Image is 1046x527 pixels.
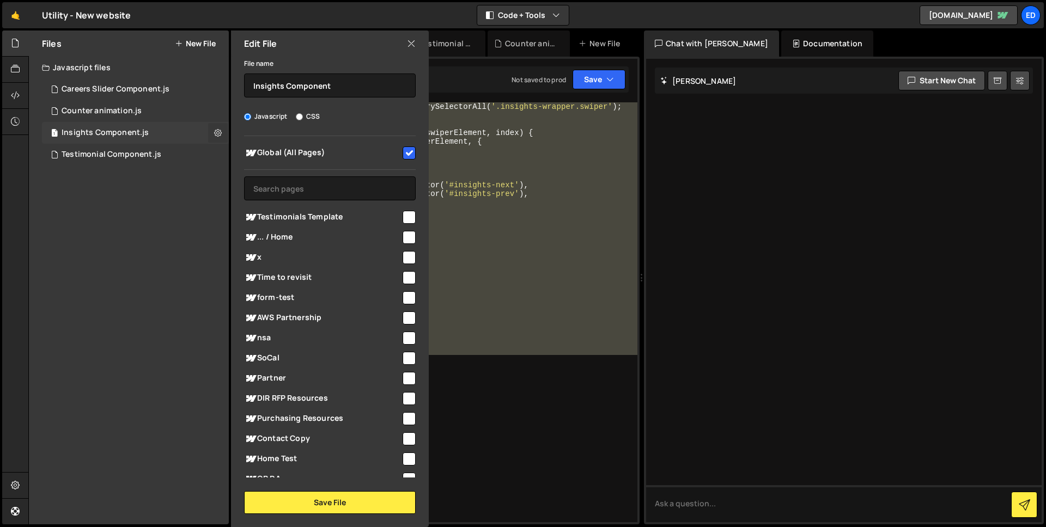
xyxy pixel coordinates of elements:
input: Search pages [244,176,416,200]
span: x [244,251,401,264]
span: SoCal [244,352,401,365]
div: 16434/44766.js [42,78,229,100]
span: Home Test [244,452,401,465]
span: AWS Partnership [244,311,401,324]
label: CSS [296,111,320,122]
a: Ed [1021,5,1041,25]
div: Counter animation.js [62,106,142,116]
div: Utility - New website [42,9,131,22]
span: Global (All Pages) [244,146,401,160]
div: Counter animation.js [505,38,557,49]
div: Not saved to prod [512,75,566,84]
button: Code + Tools [477,5,569,25]
span: Contact Copy [244,432,401,445]
label: Javascript [244,111,288,122]
div: Testimonial Component.js [62,150,161,160]
a: [DOMAIN_NAME] [920,5,1018,25]
label: File name [244,58,273,69]
span: Time to revisit [244,271,401,284]
div: 16434/44509.js [42,100,229,122]
button: Save File [244,491,416,514]
div: Javascript files [29,57,229,78]
button: Start new chat [898,71,985,90]
input: Name [244,73,416,97]
div: Testimonial Component.js [419,38,472,49]
a: 🤙 [2,2,29,28]
span: Partner [244,372,401,385]
span: ... / Home [244,231,401,244]
span: Purchasing Resources [244,412,401,425]
span: DIR RFP Resources [244,392,401,405]
span: 1 [51,130,58,138]
h2: [PERSON_NAME] [660,76,736,86]
div: New File [579,38,624,49]
input: Javascript [244,113,251,120]
button: New File [175,39,216,48]
h2: Files [42,38,62,50]
div: 16434/44510.js [42,144,229,166]
button: Save [573,70,625,89]
div: 16434/44513.js [42,122,229,144]
span: OR DA [244,473,401,486]
div: Insights Component.js [62,128,149,138]
input: CSS [296,113,303,120]
div: Chat with [PERSON_NAME] [644,30,779,57]
span: form-test [244,291,401,304]
span: nsa [244,332,401,345]
h2: Edit File [244,38,277,50]
div: Careers Slider Component.js [62,84,169,94]
div: Documentation [781,30,873,57]
span: Testimonials Template [244,211,401,224]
